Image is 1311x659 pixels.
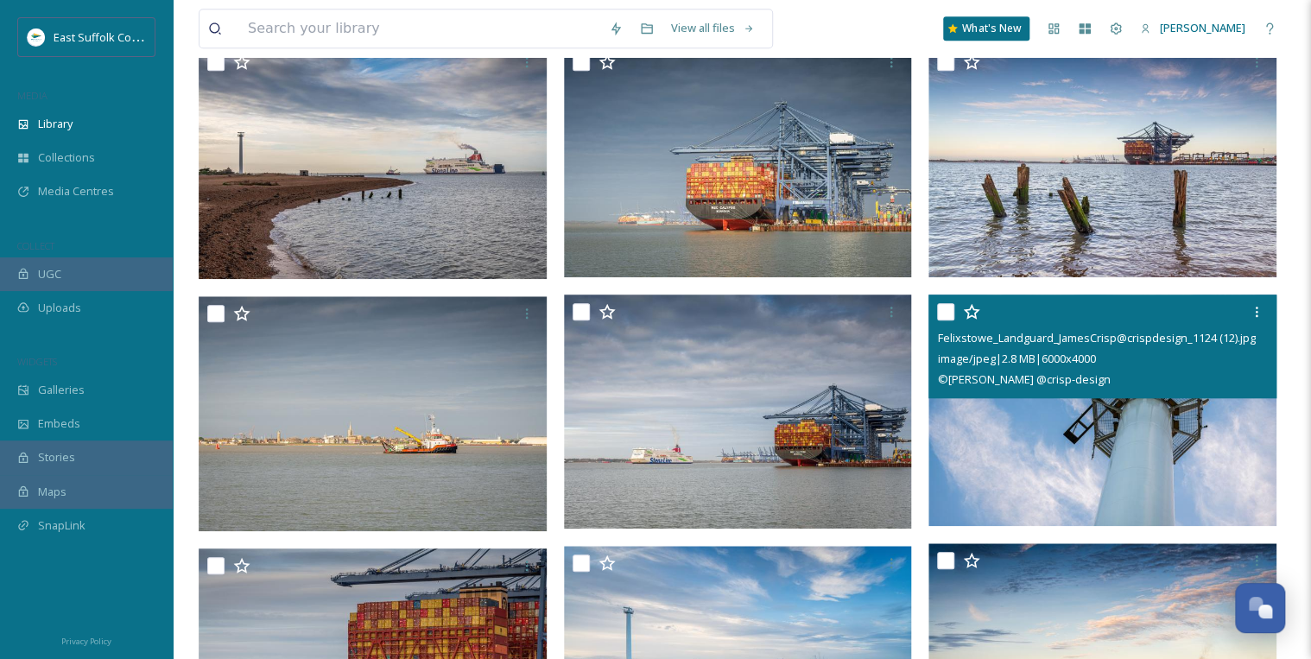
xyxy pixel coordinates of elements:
span: Collections [38,149,95,166]
img: Felixstowe_Landguard_JamesCrisp@crispdesign_1124 (10).jpg [564,294,915,529]
span: Privacy Policy [61,636,111,647]
img: Felixstowe_Landguard_JamesCrisp@crispdesign_1124 (11).jpg [199,45,550,280]
span: Felixstowe_Landguard_JamesCrisp@crispdesign_1124 (12).jpg [937,330,1255,345]
span: Stories [38,449,75,466]
a: View all files [662,11,763,45]
a: Privacy Policy [61,630,111,650]
span: East Suffolk Council [54,29,155,45]
a: [PERSON_NAME] [1131,11,1254,45]
span: [PERSON_NAME] [1160,20,1245,35]
span: MEDIA [17,89,47,102]
img: Felixstowe_Landguard_JamesCrisp@crispdesign_1124 (2).jpg [928,45,1276,277]
button: Open Chat [1235,583,1285,633]
span: Uploads [38,300,81,316]
span: Galleries [38,382,85,398]
img: ESC%20Logo.png [28,29,45,46]
span: COLLECT [17,239,54,252]
input: Search your library [239,10,600,48]
span: SnapLink [38,517,85,534]
span: © [PERSON_NAME] @crisp-design [937,371,1110,387]
img: Felixstowe_Landguard_JamesCrisp@crispdesign_1124 (12).jpg [928,294,1276,526]
span: image/jpeg | 2.8 MB | 6000 x 4000 [937,351,1095,366]
img: Felixstowe_Landguard_JamesCrisp@crispdesign_1124 (3).jpg [564,45,912,277]
span: Embeds [38,415,80,432]
img: Felixstowe_Landguard_JamesCrisp@crispdesign_1124 (5).jpg [199,296,550,531]
span: Library [38,116,73,132]
span: UGC [38,266,61,282]
span: Maps [38,484,66,500]
span: Media Centres [38,183,114,200]
a: What's New [943,16,1029,41]
span: WIDGETS [17,355,57,368]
